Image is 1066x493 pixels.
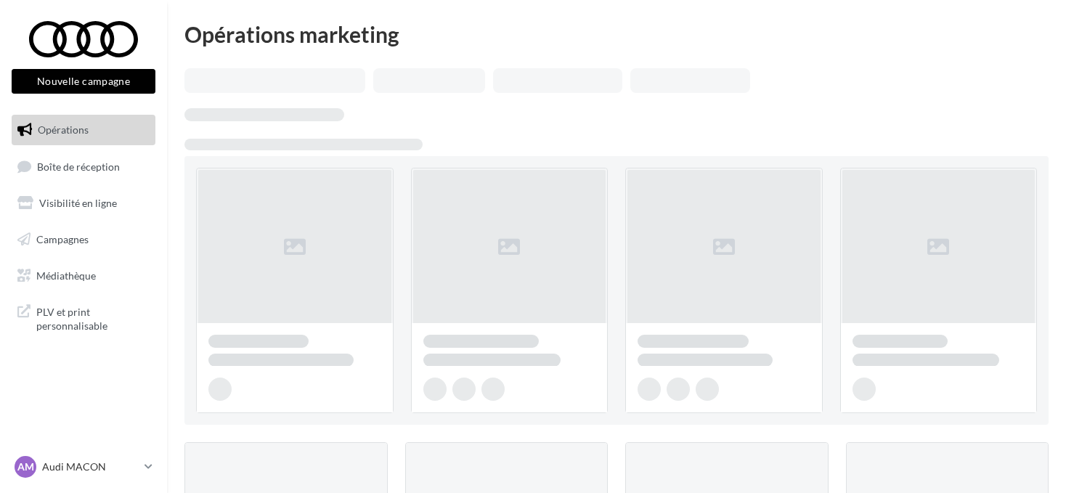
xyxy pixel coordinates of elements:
[9,151,158,182] a: Boîte de réception
[9,296,158,339] a: PLV et print personnalisable
[9,115,158,145] a: Opérations
[36,269,96,281] span: Médiathèque
[17,460,34,474] span: AM
[38,123,89,136] span: Opérations
[9,188,158,219] a: Visibilité en ligne
[9,261,158,291] a: Médiathèque
[36,302,150,333] span: PLV et print personnalisable
[37,160,120,172] span: Boîte de réception
[184,23,1049,45] div: Opérations marketing
[9,224,158,255] a: Campagnes
[12,453,155,481] a: AM Audi MACON
[12,69,155,94] button: Nouvelle campagne
[42,460,139,474] p: Audi MACON
[36,233,89,245] span: Campagnes
[39,197,117,209] span: Visibilité en ligne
